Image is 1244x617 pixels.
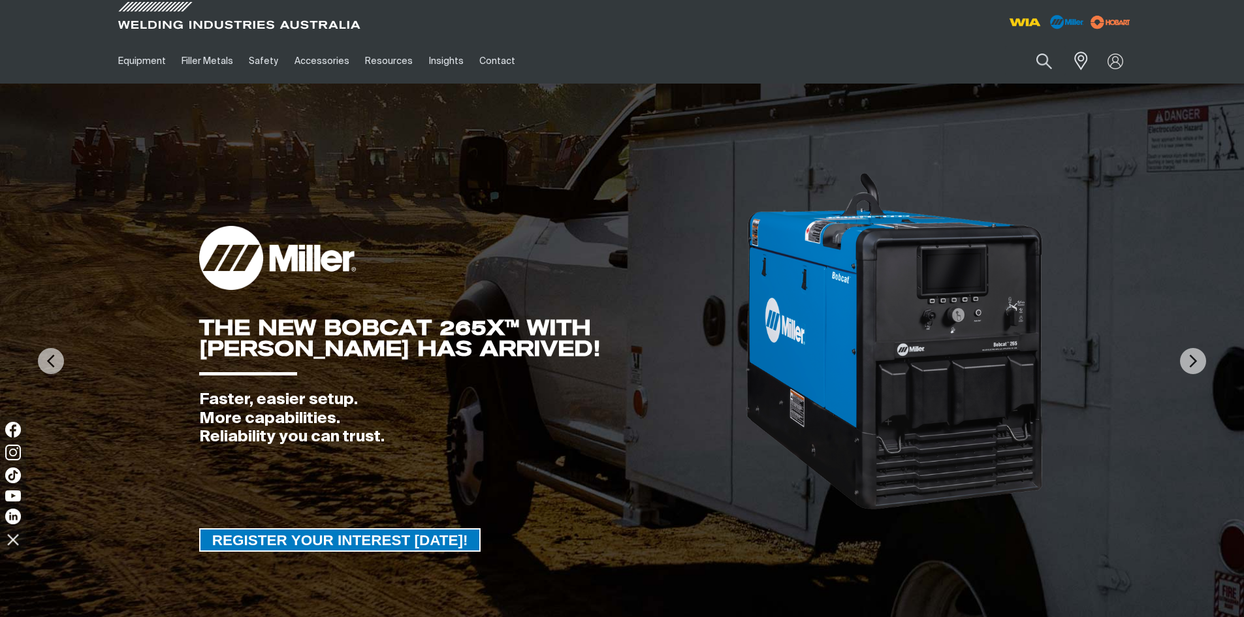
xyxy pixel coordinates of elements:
img: Instagram [5,445,21,460]
input: Product name or item number... [1005,46,1066,76]
img: YouTube [5,490,21,501]
img: TikTok [5,467,21,483]
nav: Main [110,39,878,84]
span: REGISTER YOUR INTEREST [DATE]! [200,528,480,552]
a: Resources [357,39,421,84]
img: Facebook [5,422,21,437]
a: Insights [421,39,471,84]
a: Contact [471,39,523,84]
a: Filler Metals [174,39,241,84]
div: THE NEW BOBCAT 265X™ WITH [PERSON_NAME] HAS ARRIVED! [199,317,744,359]
a: Accessories [287,39,357,84]
div: Faster, easier setup. More capabilities. Reliability you can trust. [199,390,744,447]
img: NextArrow [1180,348,1206,374]
img: hide socials [2,528,24,550]
img: PrevArrow [38,348,64,374]
a: Equipment [110,39,174,84]
img: miller [1087,12,1134,32]
img: LinkedIn [5,509,21,524]
a: REGISTER YOUR INTEREST TODAY! [199,528,481,552]
a: Safety [241,39,286,84]
button: Search products [1022,46,1066,76]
